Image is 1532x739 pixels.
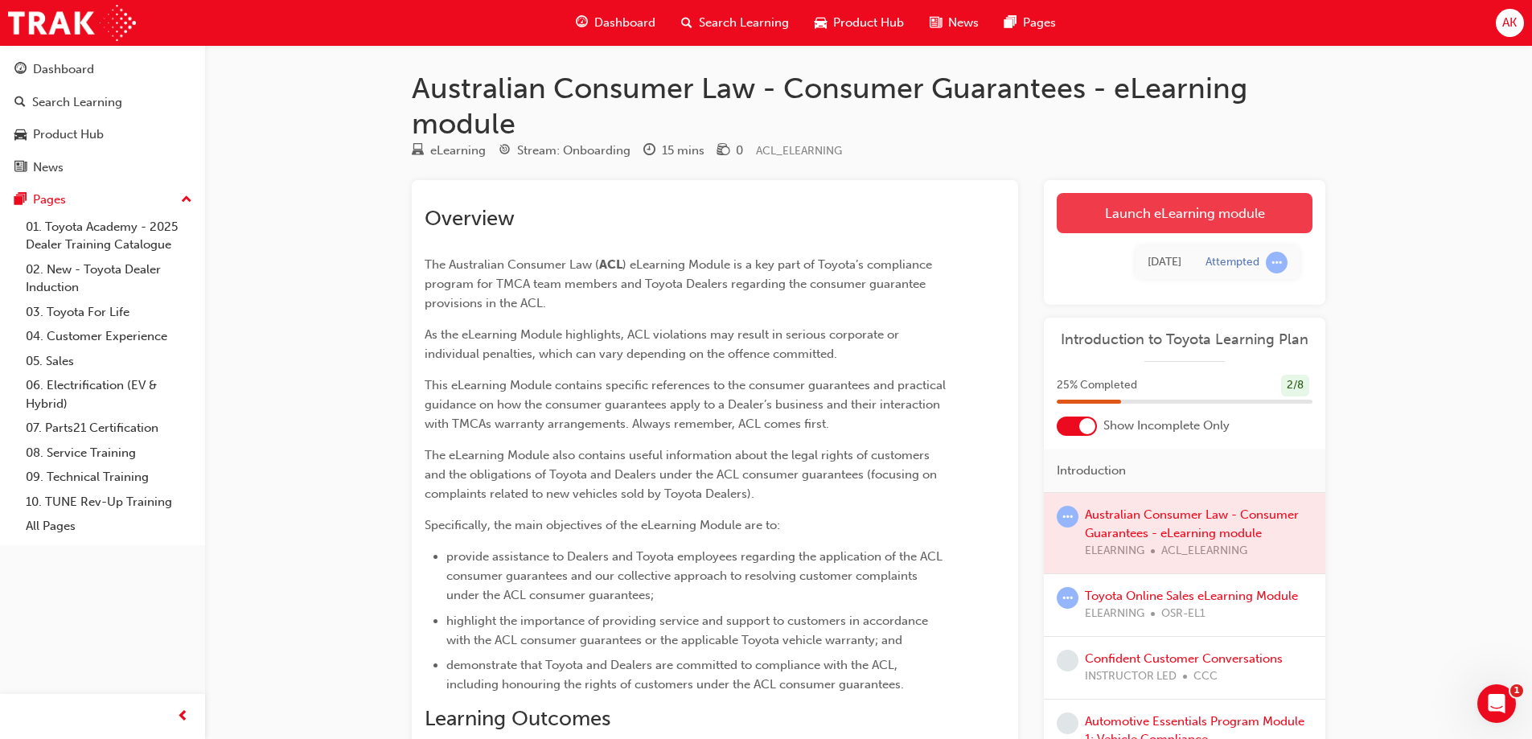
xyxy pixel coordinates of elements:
a: Introduction to Toyota Learning Plan [1057,330,1312,349]
a: 06. Electrification (EV & Hybrid) [19,373,199,416]
a: 08. Service Training [19,441,199,466]
a: Confident Customer Conversations [1085,651,1283,666]
span: learningRecordVerb_ATTEMPT-icon [1266,252,1288,273]
button: Pages [6,185,199,215]
span: INSTRUCTOR LED [1085,667,1177,686]
span: learningRecordVerb_NONE-icon [1057,650,1078,671]
span: AK [1502,14,1517,32]
span: News [948,14,979,32]
span: learningRecordVerb_NONE-icon [1057,712,1078,734]
span: This eLearning Module contains specific references to the consumer guarantees and practical guida... [425,378,949,431]
div: Search Learning [32,93,122,112]
span: pages-icon [14,193,27,207]
a: 03. Toyota For Life [19,300,199,325]
span: Introduction [1057,462,1126,480]
button: DashboardSearch LearningProduct HubNews [6,51,199,185]
iframe: Intercom live chat [1477,684,1516,723]
div: Product Hub [33,125,104,144]
span: provide assistance to Dealers and Toyota employees regarding the application of the ACL consumer ... [446,549,946,602]
span: pages-icon [1004,13,1017,33]
span: Specifically, the main objectives of the eLearning Module are to: [425,518,780,532]
div: eLearning [430,142,486,160]
a: 09. Technical Training [19,465,199,490]
span: Pages [1023,14,1056,32]
span: search-icon [681,13,692,33]
span: search-icon [14,96,26,110]
div: Dashboard [33,60,94,79]
span: clock-icon [643,144,655,158]
span: Product Hub [833,14,904,32]
span: Dashboard [594,14,655,32]
span: Learning Outcomes [425,706,610,731]
a: News [6,153,199,183]
div: Stream: Onboarding [517,142,630,160]
span: news-icon [14,161,27,175]
span: Learning resource code [756,144,842,158]
span: OSR-EL1 [1161,605,1205,623]
span: guage-icon [14,63,27,77]
img: Trak [8,5,136,41]
span: The eLearning Module also contains useful information about the legal rights of customers and the... [425,448,940,501]
span: ELEARNING [1085,605,1144,623]
a: 05. Sales [19,349,199,374]
div: Attempted [1205,255,1259,270]
a: pages-iconPages [992,6,1069,39]
span: learningResourceType_ELEARNING-icon [412,144,424,158]
a: 04. Customer Experience [19,324,199,349]
div: Price [717,141,743,161]
div: News [33,158,64,177]
a: news-iconNews [917,6,992,39]
span: learningRecordVerb_ATTEMPT-icon [1057,506,1078,528]
div: Fri Sep 19 2025 13:42:55 GMT+1000 (Australian Eastern Standard Time) [1148,253,1181,272]
a: All Pages [19,514,199,539]
span: As the eLearning Module highlights, ACL violations may result in serious corporate or individual ... [425,327,902,361]
div: 0 [736,142,743,160]
div: Pages [33,191,66,209]
a: 02. New - Toyota Dealer Induction [19,257,199,300]
a: 07. Parts21 Certification [19,416,199,441]
a: Launch eLearning module [1057,193,1312,233]
a: guage-iconDashboard [563,6,668,39]
a: Product Hub [6,120,199,150]
span: Show Incomplete Only [1103,417,1230,435]
a: 10. TUNE Rev-Up Training [19,490,199,515]
div: 15 mins [662,142,704,160]
button: AK [1496,9,1524,37]
h1: Australian Consumer Law - Consumer Guarantees - eLearning module [412,71,1325,141]
span: 1 [1510,684,1523,697]
a: search-iconSearch Learning [668,6,802,39]
span: car-icon [815,13,827,33]
div: Stream [499,141,630,161]
span: demonstrate that Toyota and Dealers are committed to compliance with the ACL, including honouring... [446,658,904,692]
span: 25 % Completed [1057,376,1137,395]
span: highlight the importance of providing service and support to customers in accordance with the ACL... [446,614,931,647]
a: car-iconProduct Hub [802,6,917,39]
div: 2 / 8 [1281,375,1309,396]
span: target-icon [499,144,511,158]
span: prev-icon [177,707,189,727]
a: 01. Toyota Academy - 2025 Dealer Training Catalogue [19,215,199,257]
span: news-icon [930,13,942,33]
span: ) eLearning Module is a key part of Toyota’s compliance program for TMCA team members and Toyota ... [425,257,935,310]
span: The Australian Consumer Law ( [425,257,599,272]
span: ACL [599,257,622,272]
div: Duration [643,141,704,161]
a: Toyota Online Sales eLearning Module [1085,589,1298,603]
span: CCC [1193,667,1218,686]
div: Type [412,141,486,161]
a: Search Learning [6,88,199,117]
span: car-icon [14,128,27,142]
a: Dashboard [6,55,199,84]
span: up-icon [181,190,192,211]
span: Overview [425,206,515,231]
span: Search Learning [699,14,789,32]
span: money-icon [717,144,729,158]
span: learningRecordVerb_ATTEMPT-icon [1057,587,1078,609]
span: guage-icon [576,13,588,33]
